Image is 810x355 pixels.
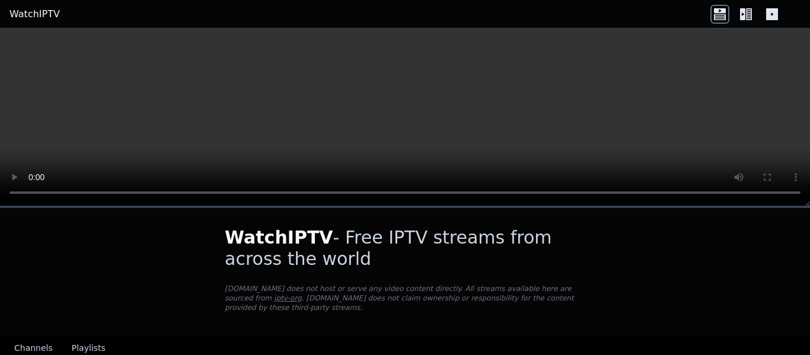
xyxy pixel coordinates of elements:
[274,294,302,302] a: iptv-org
[225,227,585,270] h1: - Free IPTV streams from across the world
[225,227,333,248] span: WatchIPTV
[9,7,60,21] a: WatchIPTV
[225,284,585,312] p: [DOMAIN_NAME] does not host or serve any video content directly. All streams available here are s...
